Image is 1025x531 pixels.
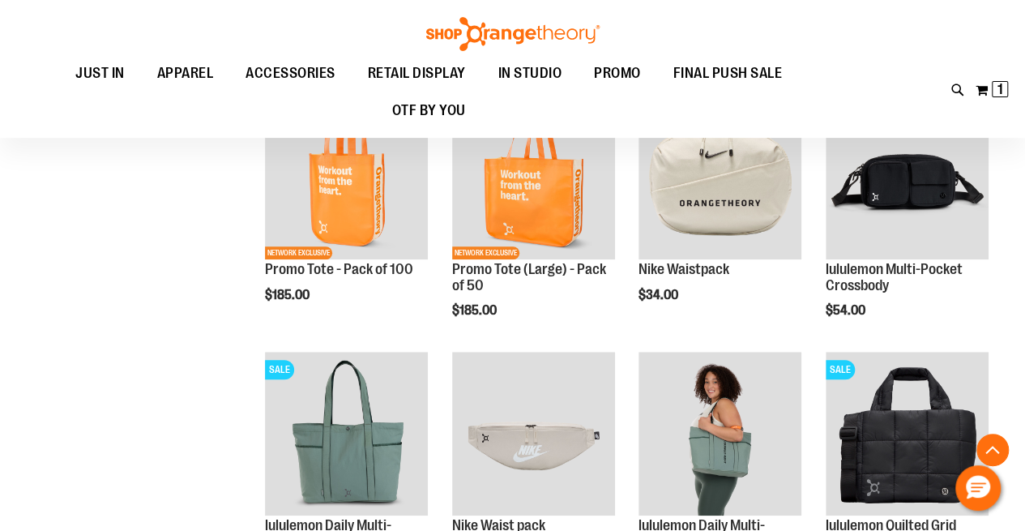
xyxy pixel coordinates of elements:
a: IN STUDIO [482,55,579,92]
a: PROMO [578,55,657,92]
span: ACCESSORIES [246,55,335,92]
a: Promo Tote (Large) - Pack of 50NEWNETWORK EXCLUSIVE [452,96,615,261]
img: lululemon Daily Multi-Pocket Tote [265,352,428,515]
a: RETAIL DISPLAY [352,55,482,92]
img: Promo Tote (Large) - Pack of 50 [452,96,615,259]
div: product [444,88,623,359]
span: SALE [265,360,294,379]
div: product [630,88,809,343]
button: Hello, have a question? Let’s chat. [955,465,1001,511]
a: FINAL PUSH SALE [657,55,799,92]
span: JUST IN [75,55,125,92]
a: Promo Tote - Pack of 100 [265,261,413,277]
a: lululemon Daily Multi-Pocket ToteSALE [265,352,428,517]
span: IN STUDIO [498,55,562,92]
a: Promo Tote - Pack of 100NEWNETWORK EXCLUSIVE [265,96,428,261]
img: Main view of 2024 Convention Nike Waistpack [452,352,615,515]
a: lululemon Multi-Pocket Crossbody [826,261,963,293]
a: APPAREL [141,55,230,92]
span: $54.00 [826,303,868,318]
span: NETWORK EXCLUSIVE [452,246,519,259]
a: Nike Waistpack [638,261,729,277]
span: FINAL PUSH SALE [673,55,783,92]
div: product [257,88,436,343]
img: lululemon Multi-Pocket Crossbody [826,96,989,259]
a: Main view of 2024 Convention lululemon Daily Multi-Pocket Tote [638,352,801,517]
div: product [818,88,997,359]
a: Nike Waistpack [638,96,801,261]
a: OTF BY YOU [376,92,482,130]
img: lululemon Quilted Grid Crossbody [826,352,989,515]
span: NETWORK EXCLUSIVE [265,246,332,259]
span: 1 [997,81,1003,97]
a: Promo Tote (Large) - Pack of 50 [452,261,606,293]
a: JUST IN [59,55,141,92]
span: $185.00 [452,303,499,318]
span: $34.00 [638,288,681,302]
a: ACCESSORIES [229,55,352,92]
img: Nike Waistpack [638,96,801,259]
span: SALE [826,360,855,379]
a: lululemon Multi-Pocket Crossbody [826,96,989,261]
img: Shop Orangetheory [424,17,602,51]
button: Back To Top [976,434,1009,466]
span: RETAIL DISPLAY [368,55,466,92]
span: PROMO [594,55,641,92]
span: $185.00 [265,288,312,302]
a: Main view of 2024 Convention Nike Waistpack [452,352,615,517]
span: APPAREL [157,55,214,92]
a: lululemon Quilted Grid CrossbodySALE [826,352,989,517]
span: OTF BY YOU [392,92,466,129]
img: Main view of 2024 Convention lululemon Daily Multi-Pocket Tote [638,352,801,515]
img: Promo Tote - Pack of 100 [265,96,428,259]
